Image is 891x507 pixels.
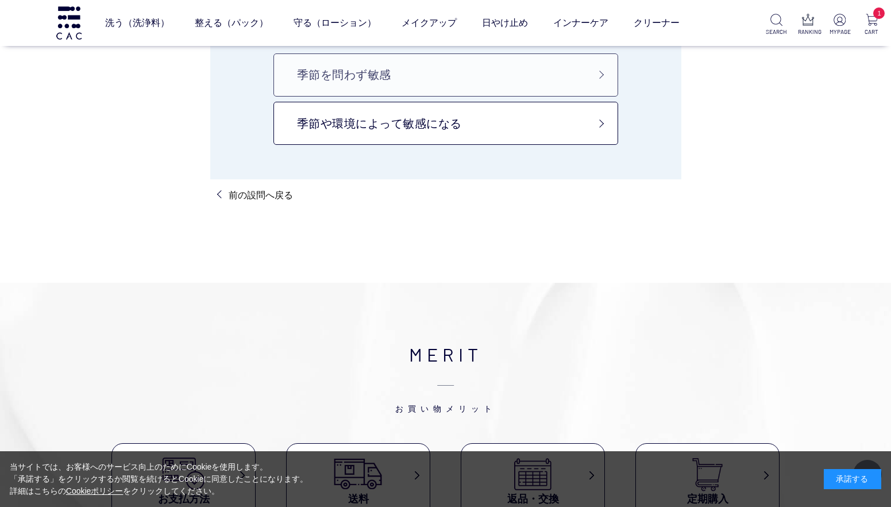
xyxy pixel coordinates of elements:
a: 整える（パック） [195,7,268,39]
a: インナーケア [553,7,608,39]
a: 日やけ止め [482,7,528,39]
a: Cookieポリシー [66,486,124,496]
p: SEARCH [766,28,786,36]
div: 承諾する [824,469,881,489]
img: logo [55,6,83,39]
a: クリーナー [634,7,680,39]
p: 前の設問へ戻る [229,189,293,202]
a: MYPAGE [830,14,850,36]
span: 1 [873,7,885,19]
p: MYPAGE [830,28,850,36]
a: 季節や環境によって敏感になる [273,102,618,145]
a: メイクアップ [402,7,457,39]
span: お買い物メリット [111,368,780,414]
h2: MERIT [111,340,780,414]
p: CART [862,28,882,36]
a: 守る（ローション） [294,7,376,39]
a: SEARCH [766,14,786,36]
p: RANKING [798,28,818,36]
a: 前の設問へ戻る [219,189,293,202]
div: 当サイトでは、お客様へのサービス向上のためにCookieを使用します。 「承諾する」をクリックするか閲覧を続けるとCookieに同意したことになります。 詳細はこちらの をクリックしてください。 [10,461,308,497]
a: RANKING [798,14,818,36]
a: 季節を問わず敏感 [273,53,618,97]
a: 洗う（洗浄料） [105,7,169,39]
a: 1 CART [862,14,882,36]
